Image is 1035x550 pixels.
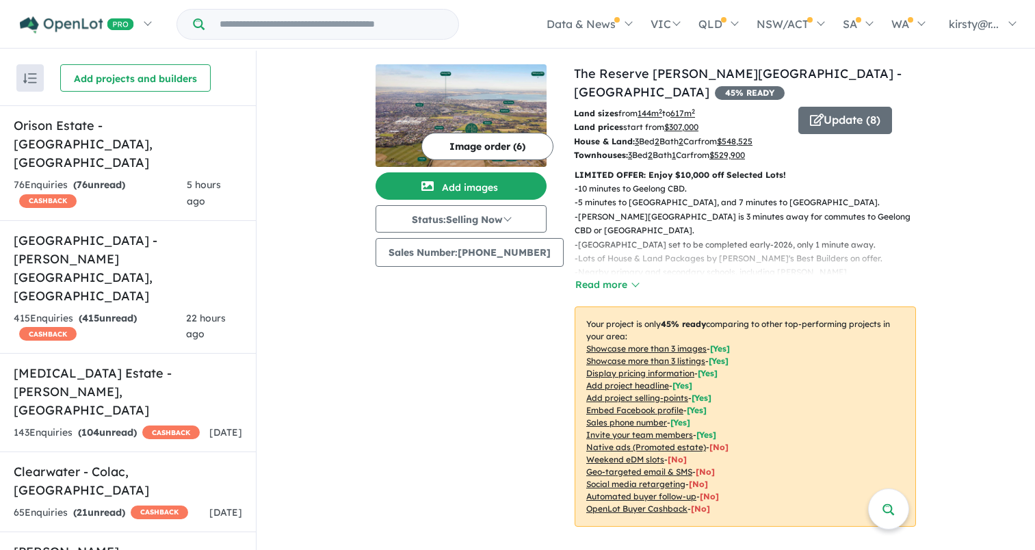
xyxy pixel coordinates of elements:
div: 65 Enquir ies [14,505,188,521]
strong: ( unread) [79,312,137,324]
u: Geo-targeted email & SMS [586,467,692,477]
span: [ Yes ] [692,393,711,403]
span: CASHBACK [142,425,200,439]
span: [ Yes ] [672,380,692,391]
strong: ( unread) [78,426,137,438]
button: Add projects and builders [60,64,211,92]
img: The Reserve Armstrong Creek Estate - Charlemont [376,64,547,167]
p: - 5 minutes to [GEOGRAPHIC_DATA], and 7 minutes to [GEOGRAPHIC_DATA]. [575,196,927,209]
u: Social media retargeting [586,479,685,489]
h5: [MEDICAL_DATA] Estate - [PERSON_NAME] , [GEOGRAPHIC_DATA] [14,364,242,419]
u: Embed Facebook profile [586,405,683,415]
u: Automated buyer follow-up [586,491,696,501]
span: 415 [82,312,99,324]
b: 45 % ready [661,319,706,329]
span: 45 % READY [715,86,785,100]
span: [No] [696,467,715,477]
span: [ Yes ] [709,356,729,366]
span: [No] [709,442,729,452]
p: LIMITED OFFER: Enjoy $10,000 off Selected Lots! [575,168,916,182]
button: Read more [575,277,639,293]
u: $ 307,000 [664,122,698,132]
span: [ Yes ] [696,430,716,440]
p: - 10 minutes to Geelong CBD. [575,182,927,196]
u: Add project headline [586,380,669,391]
img: sort.svg [23,73,37,83]
span: to [662,108,695,118]
span: [No] [668,454,687,464]
span: 76 [77,179,88,191]
p: Bed Bath Car from [574,148,788,162]
span: [ Yes ] [687,405,707,415]
span: [DATE] [209,426,242,438]
p: - Nearby primary and secondary schools, including [PERSON_NAME][GEOGRAPHIC_DATA], [GEOGRAPHIC_DAT... [575,265,927,293]
sup: 2 [659,107,662,115]
span: kirsty@r... [949,17,999,31]
span: [No] [691,503,710,514]
div: 76 Enquir ies [14,177,187,210]
u: 2 [648,150,653,160]
strong: ( unread) [73,179,125,191]
button: Add images [376,172,547,200]
b: House & Land: [574,136,635,146]
button: Sales Number:[PHONE_NUMBER] [376,238,564,267]
span: [No] [689,479,708,489]
sup: 2 [692,107,695,115]
p: - Lots of House & Land Packages by [PERSON_NAME]'s Best Builders on offer. [575,252,927,265]
u: 2 [679,136,683,146]
h5: Orison Estate - [GEOGRAPHIC_DATA] , [GEOGRAPHIC_DATA] [14,116,242,172]
u: Showcase more than 3 images [586,343,707,354]
span: 5 hours ago [187,179,221,207]
u: Sales phone number [586,417,667,428]
p: Your project is only comparing to other top-performing projects in your area: - - - - - - - - - -... [575,306,916,527]
span: 104 [81,426,99,438]
u: Invite your team members [586,430,693,440]
p: Bed Bath Car from [574,135,788,148]
u: 144 m [638,108,662,118]
button: Status:Selling Now [376,205,547,233]
u: Showcase more than 3 listings [586,356,705,366]
u: $ 548,525 [717,136,752,146]
u: Native ads (Promoted estate) [586,442,706,452]
u: $ 529,900 [709,150,745,160]
span: [ Yes ] [710,343,730,354]
u: Display pricing information [586,368,694,378]
u: 617 m [670,108,695,118]
u: Add project selling-points [586,393,688,403]
p: - [PERSON_NAME][GEOGRAPHIC_DATA] is 3 minutes away for commutes to Geelong CBD or [GEOGRAPHIC_DATA]. [575,210,927,238]
span: 22 hours ago [186,312,226,341]
span: [ Yes ] [670,417,690,428]
span: CASHBACK [131,506,188,519]
span: 21 [77,506,88,519]
h5: [GEOGRAPHIC_DATA] - [PERSON_NAME][GEOGRAPHIC_DATA] , [GEOGRAPHIC_DATA] [14,231,242,305]
div: 415 Enquir ies [14,311,186,343]
span: [ Yes ] [698,368,718,378]
button: Image order (6) [421,133,553,160]
b: Land sizes [574,108,618,118]
p: from [574,107,788,120]
button: Update (8) [798,107,892,134]
b: Land prices [574,122,623,132]
span: CASHBACK [19,327,77,341]
span: [No] [700,491,719,501]
input: Try estate name, suburb, builder or developer [207,10,456,39]
u: OpenLot Buyer Cashback [586,503,687,514]
u: 3 [635,136,639,146]
strong: ( unread) [73,506,125,519]
div: 143 Enquir ies [14,425,200,441]
p: start from [574,120,788,134]
h5: Clearwater - Colac , [GEOGRAPHIC_DATA] [14,462,242,499]
a: The Reserve [PERSON_NAME][GEOGRAPHIC_DATA] - [GEOGRAPHIC_DATA] [574,66,902,100]
u: 2 [655,136,659,146]
span: [DATE] [209,506,242,519]
span: CASHBACK [19,194,77,208]
u: 1 [672,150,676,160]
u: 3 [628,150,632,160]
u: Weekend eDM slots [586,454,664,464]
p: - [GEOGRAPHIC_DATA] set to be completed early-2026, only 1 minute away. [575,238,927,252]
b: Townhouses: [574,150,628,160]
img: Openlot PRO Logo White [20,16,134,34]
